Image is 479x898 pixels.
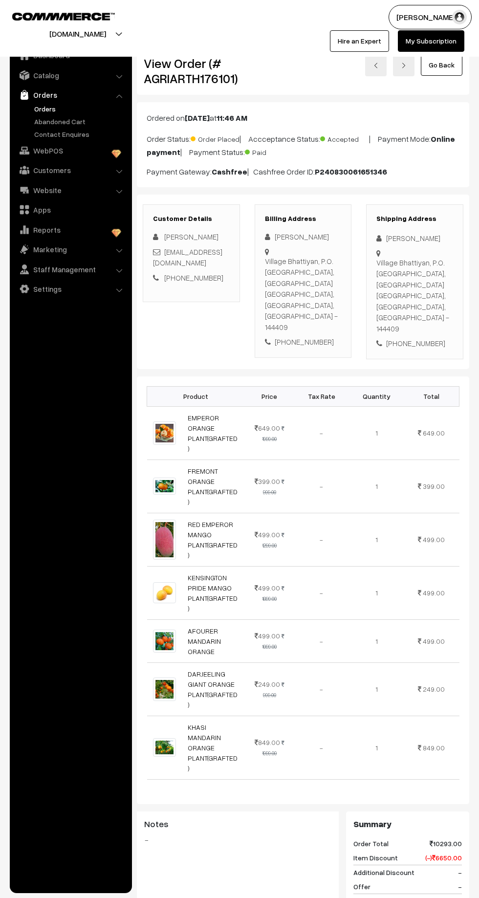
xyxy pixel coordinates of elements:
[265,336,342,348] div: [PHONE_NUMBER]
[262,425,284,442] strike: 1999.00
[12,10,98,22] a: COMMMERCE
[153,478,176,495] img: images - 2024-03-03T011720.948.jpeg
[401,63,407,68] img: right-arrow.png
[376,257,453,334] div: Village Bhattiyan, P.O. [GEOGRAPHIC_DATA], [GEOGRAPHIC_DATA] [GEOGRAPHIC_DATA], [GEOGRAPHIC_DATA]...
[375,744,378,752] span: 1
[376,338,453,349] div: [PHONE_NUMBER]
[147,112,459,124] p: Ordered on at
[404,386,459,406] th: Total
[12,13,115,20] img: COMMMERCE
[188,670,238,709] a: DARJEELING GIANT ORANGE PLANT(GRAFTED)
[147,386,245,406] th: Product
[375,637,378,645] span: 1
[265,215,342,223] h3: Billing Address
[12,221,129,239] a: Reports
[144,819,331,830] h3: Notes
[164,273,223,282] a: [PHONE_NUMBER]
[294,386,349,406] th: Tax Rate
[255,530,280,539] span: 499.00
[294,716,349,779] td: -
[262,532,284,548] strike: 1299.00
[376,215,453,223] h3: Shipping Address
[12,181,129,199] a: Website
[217,113,247,123] b: 11:46 AM
[373,63,379,68] img: left-arrow.png
[423,685,445,693] span: 249.00
[153,582,176,603] img: images - 2024-03-02T135220.585.jpeg
[425,853,462,863] span: (-) 6650.00
[153,520,176,560] img: WhatsAppImage2022-09-21at12.33.15PM_720x (1).jpg
[245,386,294,406] th: Price
[320,131,369,144] span: Accepted
[188,467,238,506] a: FREMONT ORANGE PLANT(GRAFTED)
[188,573,238,613] a: KENSINGTON PRIDE MANGO PLANT(GRAFTED)
[375,482,378,490] span: 1
[294,406,349,460] td: -
[375,589,378,597] span: 1
[458,881,462,892] span: -
[294,619,349,662] td: -
[294,662,349,716] td: -
[263,479,284,495] strike: 999.00
[423,589,445,597] span: 499.00
[375,429,378,437] span: 1
[188,723,238,772] a: KHASI MANDARIN ORANGE PLANT(GRAFTED)
[12,161,129,179] a: Customers
[265,231,342,242] div: [PERSON_NAME]
[153,738,176,757] img: images - 2024-03-03T084545.998.jpeg
[375,535,378,544] span: 1
[330,30,389,52] a: Hire an Expert
[32,104,129,114] a: Orders
[294,460,349,513] td: -
[12,280,129,298] a: Settings
[255,584,280,592] span: 499.00
[153,421,176,444] img: images - 2024-03-03T005516.686.jpeg
[191,131,239,144] span: Order Placed
[12,241,129,258] a: Marketing
[12,201,129,219] a: Apps
[315,167,387,176] b: P240830061651346
[153,215,230,223] h3: Customer Details
[153,247,222,267] a: [EMAIL_ADDRESS][DOMAIN_NAME]
[255,680,280,688] span: 249.00
[353,853,398,863] span: Item Discount
[144,56,240,86] h2: View Order (# AGRIARTH176101)
[32,129,129,139] a: Contact Enquires
[12,66,129,84] a: Catalog
[212,167,247,176] b: Cashfree
[185,113,210,123] b: [DATE]
[255,632,280,640] span: 499.00
[353,838,389,849] span: Order Total
[421,54,462,76] a: Go Back
[398,30,464,52] a: My Subscription
[32,116,129,127] a: Abandoned Cart
[12,142,129,159] a: WebPOS
[12,86,129,104] a: Orders
[458,867,462,877] span: -
[353,867,414,877] span: Additional Discount
[423,535,445,544] span: 499.00
[423,429,445,437] span: 649.00
[188,627,221,656] a: AFOURER MANDARIN ORANGE
[423,637,445,645] span: 499.00
[349,386,404,406] th: Quantity
[389,5,472,29] button: [PERSON_NAME]
[262,585,284,602] strike: 1899.00
[188,414,238,453] a: EMPEROR ORANGE PLANT(GRAFTED)
[376,233,453,244] div: [PERSON_NAME]
[263,681,284,698] strike: 999.00
[423,482,445,490] span: 399.00
[147,166,459,177] p: Payment Gateway: | Cashfree Order ID:
[353,881,370,892] span: Offer
[452,10,467,24] img: user
[15,22,140,46] button: [DOMAIN_NAME]
[294,566,349,619] td: -
[153,678,176,701] img: download (27).jpeg
[423,744,445,752] span: 849.00
[245,145,294,157] span: Paid
[12,261,129,278] a: Staff Management
[375,685,378,693] span: 1
[294,513,349,566] td: -
[153,630,176,653] img: images - 2024-03-09T001922.977.jpeg
[255,477,280,485] span: 399.00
